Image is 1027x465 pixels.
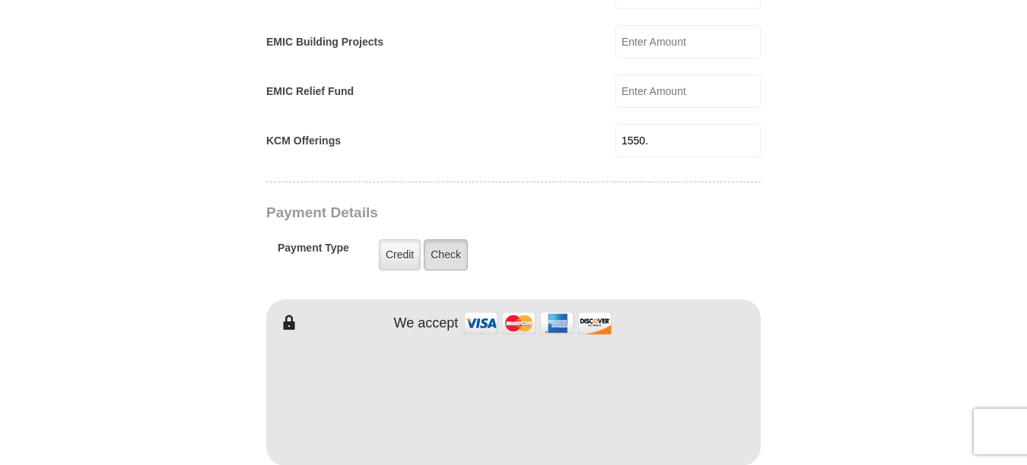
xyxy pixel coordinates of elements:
[615,74,761,108] input: Enter Amount
[266,34,383,50] label: EMIC Building Projects
[615,25,761,59] input: Enter Amount
[394,315,459,332] h4: We accept
[266,133,341,149] label: KCM Offerings
[424,239,468,270] label: Check
[266,204,654,222] h3: Payment Details
[278,242,349,262] h5: Payment Type
[462,307,614,340] img: credit cards accepted
[615,124,761,157] input: Enter Amount
[379,239,421,270] label: Credit
[266,84,354,100] label: EMIC Relief Fund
